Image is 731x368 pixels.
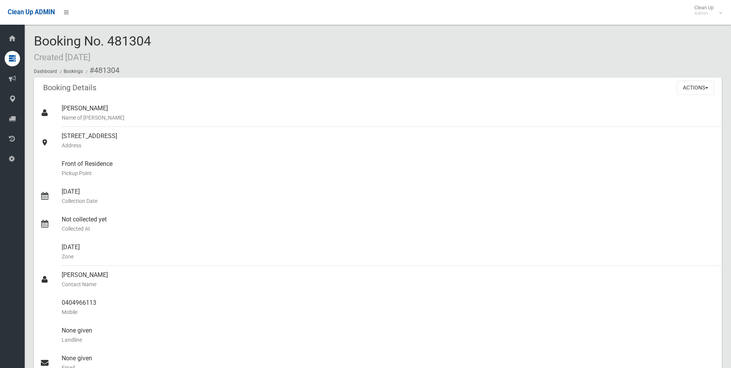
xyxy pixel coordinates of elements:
[62,307,716,317] small: Mobile
[62,335,716,344] small: Landline
[62,182,716,210] div: [DATE]
[62,210,716,238] div: Not collected yet
[62,141,716,150] small: Address
[62,252,716,261] small: Zone
[691,5,721,16] span: Clean Up
[694,10,714,16] small: Admin
[34,69,57,74] a: Dashboard
[62,169,716,178] small: Pickup Point
[64,69,83,74] a: Bookings
[62,113,716,122] small: Name of [PERSON_NAME]
[62,127,716,155] div: [STREET_ADDRESS]
[62,321,716,349] div: None given
[84,63,119,78] li: #481304
[62,99,716,127] div: [PERSON_NAME]
[677,81,714,95] button: Actions
[62,294,716,321] div: 0404966113
[62,196,716,206] small: Collection Date
[62,238,716,266] div: [DATE]
[8,8,55,16] span: Clean Up ADMIN
[34,80,106,95] header: Booking Details
[62,280,716,289] small: Contact Name
[34,33,151,63] span: Booking No. 481304
[34,52,91,62] small: Created [DATE]
[62,266,716,294] div: [PERSON_NAME]
[62,155,716,182] div: Front of Residence
[62,224,716,233] small: Collected At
